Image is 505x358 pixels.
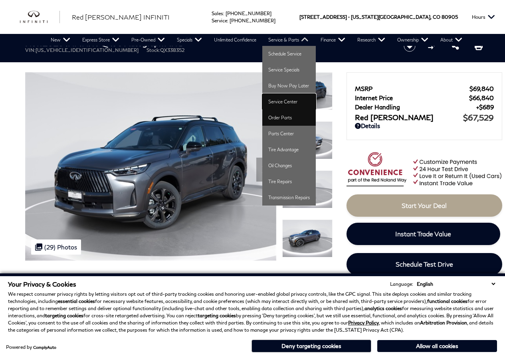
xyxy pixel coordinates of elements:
span: Dealer Handling [355,103,476,111]
p: We respect consumer privacy rights by letting visitors opt out of third-party tracking cookies an... [8,291,497,334]
span: $689 [476,103,494,111]
img: New 2026 2T GRPT SHDW INFINITI Autograph AWD image 1 [25,72,276,261]
div: Language: [390,282,413,287]
span: [US_VEHICLE_IDENTIFICATION_NUMBER] [36,47,139,53]
span: : [227,18,228,24]
a: [STREET_ADDRESS] • [US_STATE][GEOGRAPHIC_DATA], CO 80905 [299,14,458,20]
a: Order Parts [262,110,316,126]
a: Research [351,34,391,46]
span: MSRP [355,85,469,92]
a: Finance [315,34,351,46]
a: Express Store [76,34,125,46]
span: Instant Trade Value [395,230,451,237]
div: Powered by [6,345,56,350]
span: Stock: [147,47,160,53]
span: $66,840 [469,94,494,101]
a: Dealer Handling $689 [355,103,494,111]
strong: Arbitration Provision [420,320,467,326]
span: Service [212,18,227,24]
a: Internet Price $66,840 [355,94,494,101]
a: Ownership [391,34,434,46]
select: Language Select [415,280,497,288]
strong: targeting cookies [198,313,236,318]
a: ComplyAuto [33,345,56,350]
button: Deny targeting cookies [252,340,371,352]
span: QX338352 [160,47,184,53]
span: Sales [212,10,223,16]
span: Start Your Deal [402,202,447,209]
a: Transmission Repairs [262,190,316,206]
strong: targeting cookies [45,313,83,318]
span: $67,529 [463,113,494,122]
a: Service Specials [262,62,316,78]
img: INFINITI [20,11,60,24]
button: Compare vehicle [427,40,439,52]
a: Unlimited Confidence [208,34,262,46]
a: Red [PERSON_NAME] INFINITI [72,12,170,22]
img: New 2026 2T GRPT SHDW INFINITI Autograph AWD image 4 [282,220,333,257]
a: Schedule Service [262,46,316,62]
a: Specials [171,34,208,46]
span: Red [PERSON_NAME] [355,113,463,122]
span: Your Privacy & Cookies [8,280,76,288]
a: Service & Parts [262,34,315,46]
span: $69,840 [469,85,494,92]
nav: Main Navigation [45,34,468,46]
a: Details [355,122,494,129]
a: [PHONE_NUMBER] [230,18,275,24]
strong: essential cookies [58,298,95,304]
a: Instant Trade Value [347,223,500,245]
a: infiniti [20,11,60,24]
a: Red [PERSON_NAME] $67,529 [355,113,494,122]
strong: analytics cookies [364,305,402,311]
a: Parts Center [262,126,316,142]
a: Pre-Owned [125,34,171,46]
a: Buy Now Pay Later [262,78,316,94]
a: Schedule Test Drive [347,253,502,275]
div: Next [256,158,272,182]
a: Tire Advantage [262,142,316,158]
a: Oil Changes [262,158,316,174]
a: About [434,34,468,46]
span: Schedule Test Drive [396,260,453,268]
a: Service Center [262,94,316,110]
span: Internet Price [355,94,469,101]
span: VIN: [25,47,36,53]
div: (29) Photos [31,239,81,255]
span: Red [PERSON_NAME] INFINITI [72,13,170,21]
button: Allow all cookies [377,340,497,352]
a: Start Your Deal [347,194,502,217]
a: New [45,34,76,46]
a: Tire Repairs [262,174,316,190]
a: Privacy Policy [348,320,379,326]
a: [PHONE_NUMBER] [226,10,271,16]
span: : [223,10,224,16]
a: MSRP $69,840 [355,85,494,92]
strong: functional cookies [427,298,467,304]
